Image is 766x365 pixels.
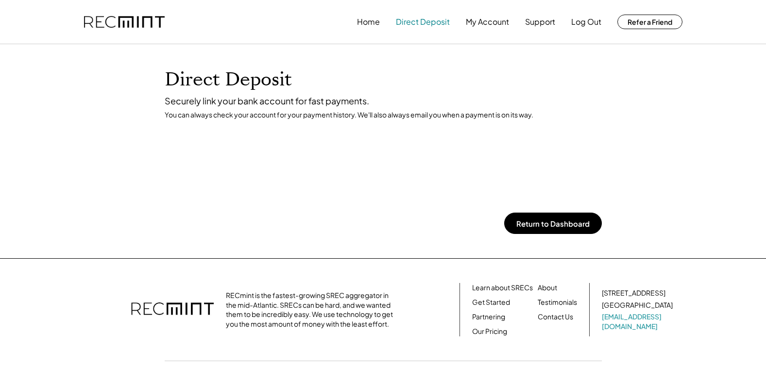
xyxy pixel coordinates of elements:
img: recmint-logotype%403x.png [84,16,165,28]
a: Our Pricing [472,327,507,336]
button: My Account [466,12,509,32]
h1: Direct Deposit [165,68,602,91]
div: RECmint is the fastest-growing SREC aggregator in the mid-Atlantic. SRECs can be hard, and we wan... [226,291,398,329]
button: Refer a Friend [617,15,682,29]
a: Get Started [472,298,510,307]
a: Partnering [472,312,505,322]
a: Testimonials [538,298,577,307]
a: [EMAIL_ADDRESS][DOMAIN_NAME] [602,312,675,331]
button: Return to Dashboard [504,213,602,234]
button: Support [525,12,555,32]
button: Direct Deposit [396,12,450,32]
img: recmint-logotype%403x.png [131,293,214,327]
div: [STREET_ADDRESS] [602,288,665,298]
a: Contact Us [538,312,573,322]
div: [GEOGRAPHIC_DATA] [602,300,673,310]
button: Home [357,12,380,32]
button: Log Out [571,12,601,32]
div: You can always check your account for your payment history. We'll also always email you when a pa... [165,110,602,119]
a: About [538,283,557,293]
a: Learn about SRECs [472,283,533,293]
div: Securely link your bank account for fast payments. [165,95,602,106]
